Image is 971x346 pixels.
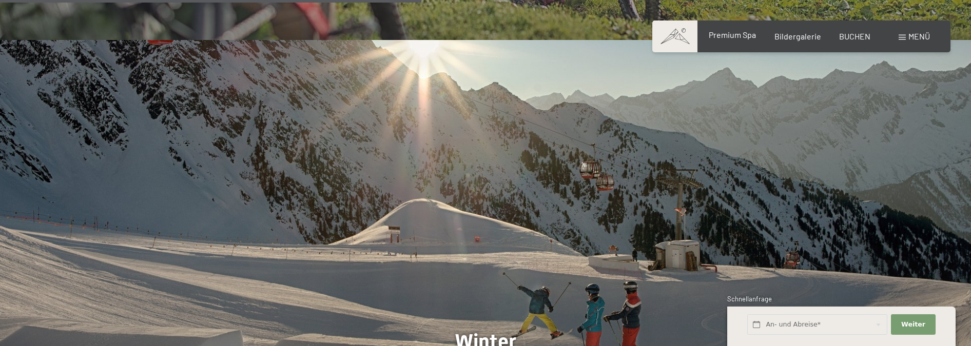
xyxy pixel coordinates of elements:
span: Schnellanfrage [727,295,772,303]
button: Weiter [891,314,935,335]
span: Menü [908,31,930,41]
a: Bildergalerie [774,31,821,41]
a: Premium Spa [709,30,756,39]
span: Weiter [901,320,925,329]
a: BUCHEN [839,31,870,41]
